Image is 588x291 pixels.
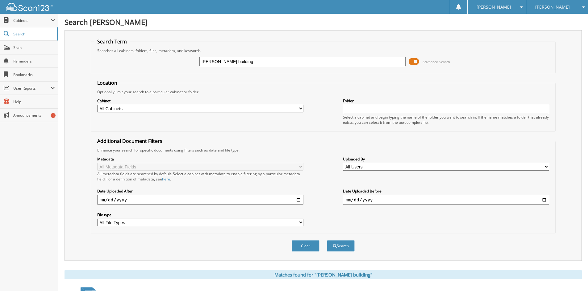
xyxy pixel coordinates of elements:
label: Uploaded By [343,156,549,162]
img: scan123-logo-white.svg [6,3,52,11]
div: Enhance your search for specific documents using filters such as date and file type. [94,148,552,153]
div: Searches all cabinets, folders, files, metadata, and keywords [94,48,552,53]
span: Help [13,99,55,104]
span: User Reports [13,86,51,91]
div: 1 [51,113,56,118]
label: Metadata [97,156,303,162]
span: Cabinets [13,18,51,23]
span: Reminders [13,59,55,64]
input: end [343,195,549,205]
legend: Search Term [94,38,130,45]
span: Scan [13,45,55,50]
div: Optionally limit your search to a particular cabinet or folder [94,89,552,95]
input: start [97,195,303,205]
span: Announcements [13,113,55,118]
button: Clear [292,240,319,252]
label: Folder [343,98,549,103]
span: Search [13,31,54,37]
legend: Location [94,79,120,86]
div: Matches found for "[PERSON_NAME] building" [65,270,582,279]
label: Date Uploaded After [97,188,303,194]
span: Advanced Search [423,59,450,64]
a: here [162,176,170,182]
span: [PERSON_NAME] [535,5,570,9]
div: All metadata fields are searched by default. Select a cabinet with metadata to enable filtering b... [97,171,303,182]
legend: Additional Document Filters [94,138,165,144]
span: Bookmarks [13,72,55,77]
button: Search [327,240,355,252]
label: Date Uploaded Before [343,188,549,194]
div: Select a cabinet and begin typing the name of the folder you want to search in. If the name match... [343,115,549,125]
label: Cabinet [97,98,303,103]
label: File type [97,212,303,217]
h1: Search [PERSON_NAME] [65,17,582,27]
span: [PERSON_NAME] [477,5,511,9]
